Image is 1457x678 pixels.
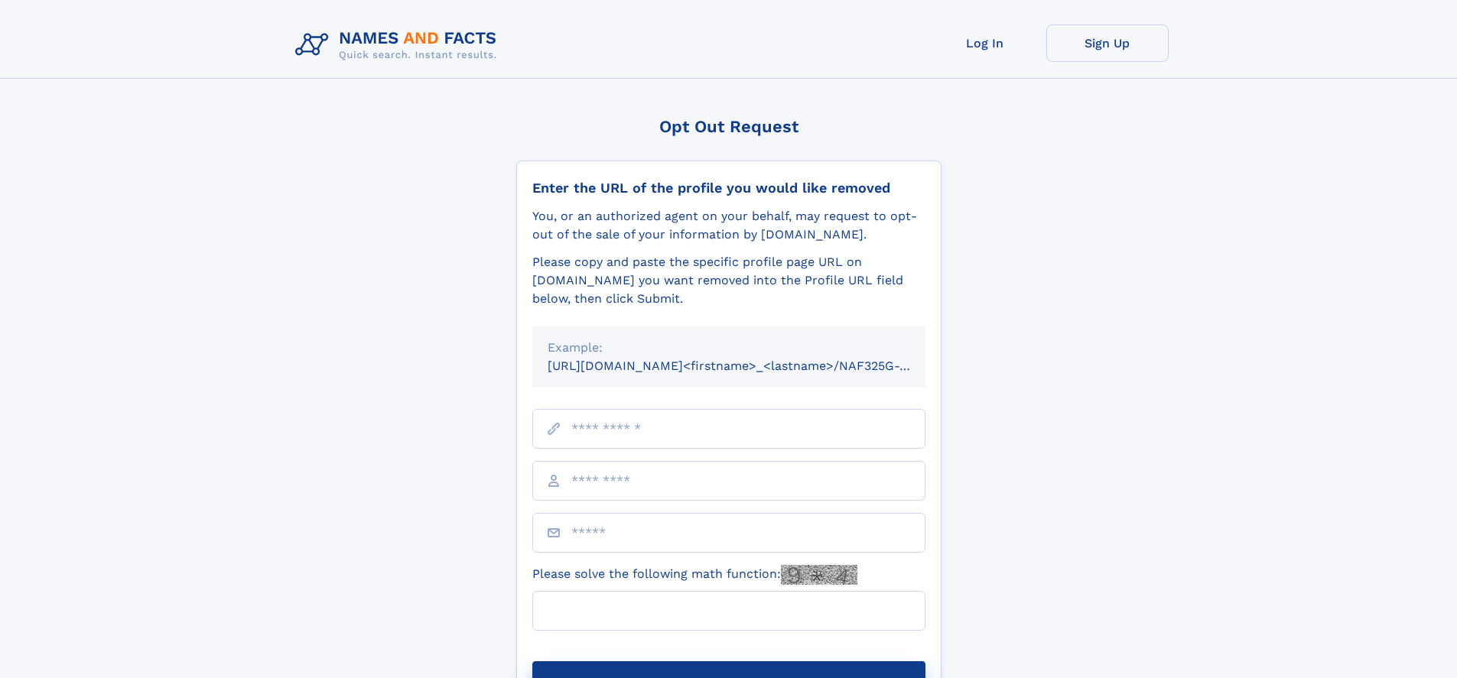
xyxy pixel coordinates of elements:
[1046,24,1169,62] a: Sign Up
[924,24,1046,62] a: Log In
[548,358,955,373] small: [URL][DOMAIN_NAME]<firstname>_<lastname>/NAF325G-xxxxxxxx
[532,565,857,585] label: Please solve the following math function:
[548,339,910,357] div: Example:
[289,24,509,66] img: Logo Names and Facts
[516,117,942,136] div: Opt Out Request
[532,207,925,244] div: You, or an authorized agent on your behalf, may request to opt-out of the sale of your informatio...
[532,180,925,196] div: Enter the URL of the profile you would like removed
[532,253,925,308] div: Please copy and paste the specific profile page URL on [DOMAIN_NAME] you want removed into the Pr...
